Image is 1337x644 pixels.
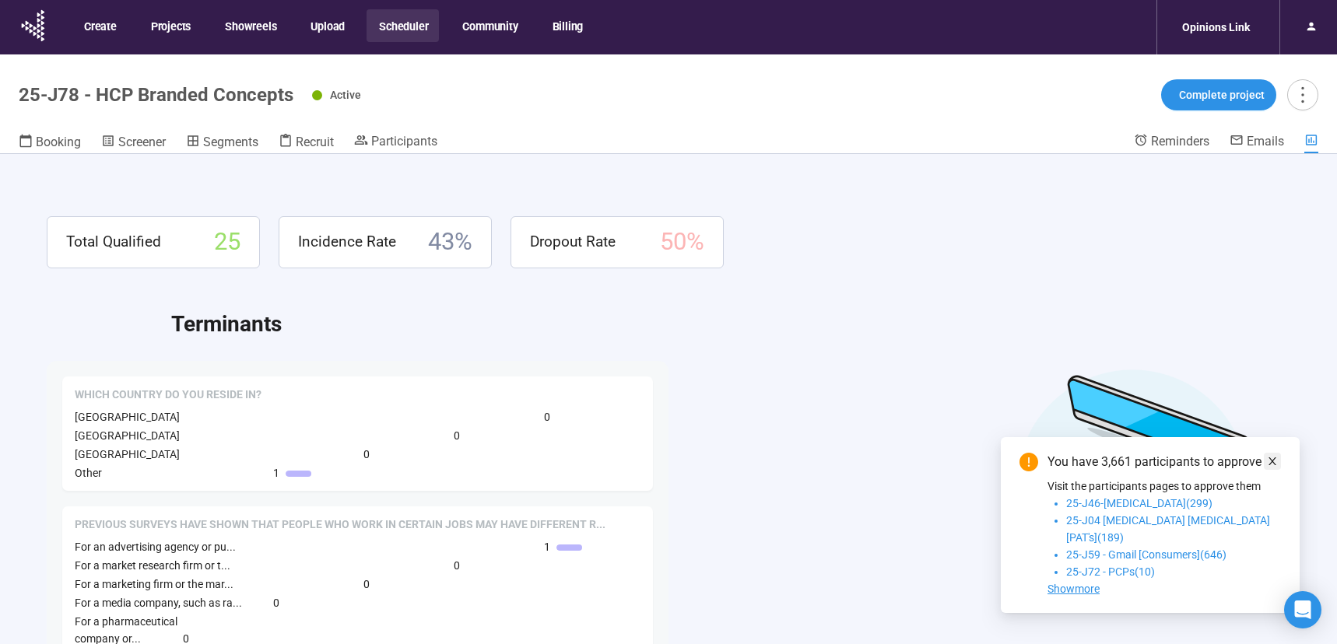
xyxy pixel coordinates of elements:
span: 0 [454,427,460,444]
span: 25-J72 - PCPs(10) [1066,565,1155,578]
span: 0 [363,446,370,463]
button: Billing [540,9,595,42]
button: Upload [298,9,356,42]
button: Create [72,9,128,42]
a: Segments [186,133,258,153]
span: For a market research firm or t... [75,559,230,572]
h2: Terminants [171,307,1290,341]
span: Showmore [1047,583,1100,595]
span: 0 [273,594,279,611]
span: 1 [544,538,550,555]
span: 0 [454,557,460,574]
span: [GEOGRAPHIC_DATA] [75,448,180,460]
button: Scheduler [367,9,439,42]
span: 25-J59 - Gmail [Consumers](646) [1066,548,1226,561]
a: Screener [101,133,166,153]
span: 25 [214,223,240,261]
span: Total Qualified [66,230,161,254]
span: Reminders [1151,134,1209,149]
span: [GEOGRAPHIC_DATA] [75,429,180,442]
span: exclamation-circle [1019,453,1038,471]
span: 1 [273,464,279,481]
span: 0 [544,408,550,425]
span: Incidence Rate [298,230,396,254]
span: [GEOGRAPHIC_DATA] [75,411,180,423]
a: Emails [1230,133,1284,152]
button: Community [450,9,528,42]
span: Emails [1247,134,1284,149]
span: close [1267,456,1278,467]
h1: 25-J78 - HCP Branded Concepts [19,84,293,106]
a: Booking [19,133,81,153]
span: Complete project [1179,86,1265,103]
span: Screener [118,135,166,149]
span: Previous surveys have shown that people who work in certain jobs may have different reactions and... [75,517,605,533]
span: 43 % [428,223,472,261]
button: more [1287,79,1318,110]
a: Participants [354,133,437,152]
span: Participants [371,134,437,149]
span: For a media company, such as ra... [75,597,242,609]
span: more [1292,84,1313,105]
button: Projects [139,9,202,42]
div: Opinions Link [1173,12,1259,42]
span: Booking [36,135,81,149]
span: Which country do you reside in? [75,387,261,403]
button: Complete project [1161,79,1276,110]
span: 0 [363,576,370,593]
span: Active [330,89,361,101]
span: Recruit [296,135,334,149]
span: Segments [203,135,258,149]
span: 25-J04 [MEDICAL_DATA] [MEDICAL_DATA] [PAT's](189) [1066,514,1270,544]
span: 50 % [660,223,704,261]
span: 25-J46-[MEDICAL_DATA](299) [1066,497,1212,509]
div: Open Intercom Messenger [1284,591,1321,628]
p: Visit the participants pages to approve them [1047,478,1281,495]
a: Recruit [279,133,334,153]
span: Dropout Rate [530,230,616,254]
span: For a marketing firm or the mar... [75,578,233,590]
span: For an advertising agency or pu... [75,541,236,553]
button: Showreels [212,9,287,42]
img: Desktop work notes [1016,367,1251,601]
span: Other [75,467,102,479]
div: You have 3,661 participants to approve [1047,453,1281,471]
a: Reminders [1134,133,1209,152]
